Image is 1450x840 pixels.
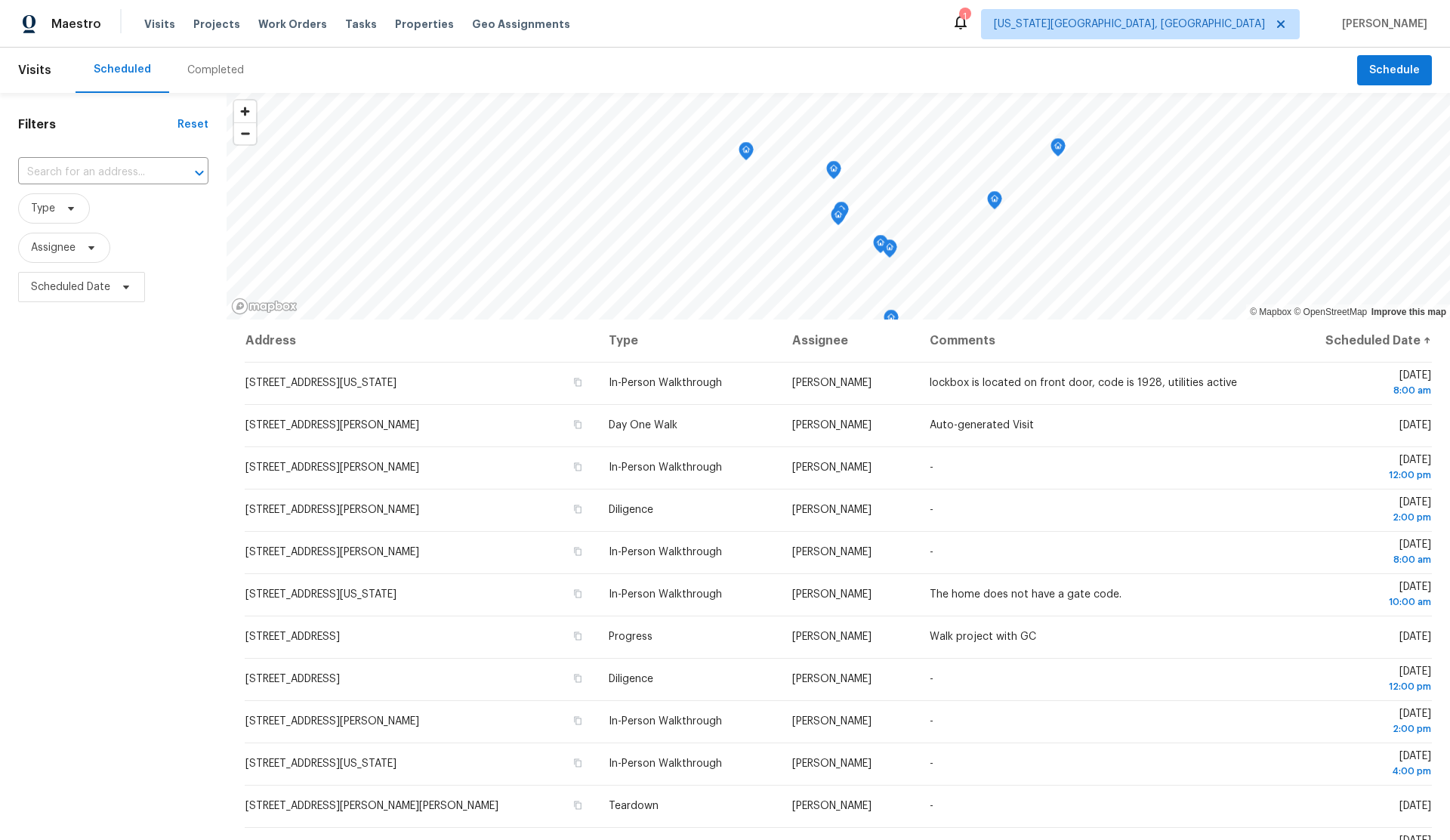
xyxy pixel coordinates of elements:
th: Address [245,320,597,362]
span: Day One Walk [609,420,677,431]
span: Projects [193,17,240,32]
span: [STREET_ADDRESS][PERSON_NAME] [245,547,419,557]
span: [STREET_ADDRESS][PERSON_NAME] [245,505,419,515]
div: 12:00 pm [1286,679,1431,694]
span: [DATE] [1399,632,1431,642]
span: - [930,462,933,473]
button: Copy Address [571,502,585,516]
span: [DATE] [1286,751,1431,779]
span: Work Orders [258,17,327,32]
canvas: Map [227,93,1450,320]
div: 10:00 am [1286,594,1431,610]
span: [PERSON_NAME] [792,420,872,431]
div: Completed [187,63,244,78]
span: In-Person Walkthrough [609,589,722,600]
span: Walk project with GC [930,632,1036,642]
span: lockbox is located on front door, code is 1928, utilities active [930,378,1237,388]
h1: Filters [18,117,177,132]
span: [DATE] [1286,539,1431,567]
span: [DATE] [1286,497,1431,525]
div: Map marker [826,161,841,184]
div: 4:00 pm [1286,764,1431,779]
div: Map marker [1050,138,1066,162]
button: Copy Address [571,672,585,685]
div: Map marker [987,191,1002,215]
span: [PERSON_NAME] [792,632,872,642]
span: [US_STATE][GEOGRAPHIC_DATA], [GEOGRAPHIC_DATA] [994,17,1265,32]
span: Schedule [1369,61,1420,80]
span: - [930,674,933,684]
span: In-Person Walkthrough [609,716,722,727]
span: [PERSON_NAME] [792,505,872,515]
span: [STREET_ADDRESS] [245,632,340,642]
th: Assignee [780,320,918,362]
button: Copy Address [571,798,585,812]
button: Zoom in [234,100,256,122]
span: Type [31,201,55,216]
span: [PERSON_NAME] [792,758,872,769]
button: Copy Address [571,756,585,770]
span: [PERSON_NAME] [792,378,872,388]
span: [STREET_ADDRESS][PERSON_NAME][PERSON_NAME] [245,801,498,811]
div: 12:00 pm [1286,468,1431,483]
span: [PERSON_NAME] [792,589,872,600]
span: Scheduled Date [31,279,110,295]
button: Copy Address [571,587,585,601]
div: 1 [959,9,970,24]
span: In-Person Walkthrough [609,378,722,388]
span: [STREET_ADDRESS][US_STATE] [245,589,396,600]
span: - [930,716,933,727]
span: [DATE] [1286,709,1431,737]
th: Type [597,320,779,362]
span: [DATE] [1399,420,1431,431]
span: Progress [609,632,652,642]
span: Zoom out [234,123,256,144]
div: Map marker [834,202,849,225]
span: Visits [18,54,51,87]
button: Copy Address [571,629,585,643]
div: 2:00 pm [1286,510,1431,525]
button: Schedule [1357,55,1432,86]
span: [STREET_ADDRESS][PERSON_NAME] [245,462,419,473]
div: 8:00 am [1286,383,1431,398]
div: 8:00 am [1286,552,1431,567]
span: Diligence [609,505,653,515]
div: Reset [177,117,208,132]
th: Comments [918,320,1274,362]
a: OpenStreetMap [1294,307,1367,317]
span: Geo Assignments [472,17,570,32]
button: Zoom out [234,122,256,144]
button: Copy Address [571,714,585,727]
span: [STREET_ADDRESS] [245,674,340,684]
span: In-Person Walkthrough [609,547,722,557]
span: [PERSON_NAME] [792,462,872,473]
span: Tasks [345,19,377,29]
span: [STREET_ADDRESS][US_STATE] [245,758,396,769]
div: Scheduled [94,62,151,77]
span: Teardown [609,801,659,811]
span: The home does not have a gate code. [930,589,1121,600]
button: Copy Address [571,375,585,389]
span: In-Person Walkthrough [609,462,722,473]
span: [PERSON_NAME] [1336,17,1427,32]
a: Mapbox homepage [231,298,298,315]
input: Search for an address... [18,161,166,184]
button: Copy Address [571,418,585,431]
div: 2:00 pm [1286,721,1431,737]
div: Map marker [831,207,846,230]
span: [DATE] [1286,455,1431,483]
div: Map marker [873,235,888,258]
button: Open [189,162,210,184]
span: - [930,505,933,515]
span: In-Person Walkthrough [609,758,722,769]
span: [STREET_ADDRESS][PERSON_NAME] [245,716,419,727]
span: Properties [395,17,454,32]
span: Maestro [51,17,101,32]
button: Copy Address [571,545,585,558]
span: [DATE] [1399,801,1431,811]
span: [STREET_ADDRESS][PERSON_NAME] [245,420,419,431]
span: - [930,801,933,811]
span: [PERSON_NAME] [792,547,872,557]
span: [PERSON_NAME] [792,801,872,811]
